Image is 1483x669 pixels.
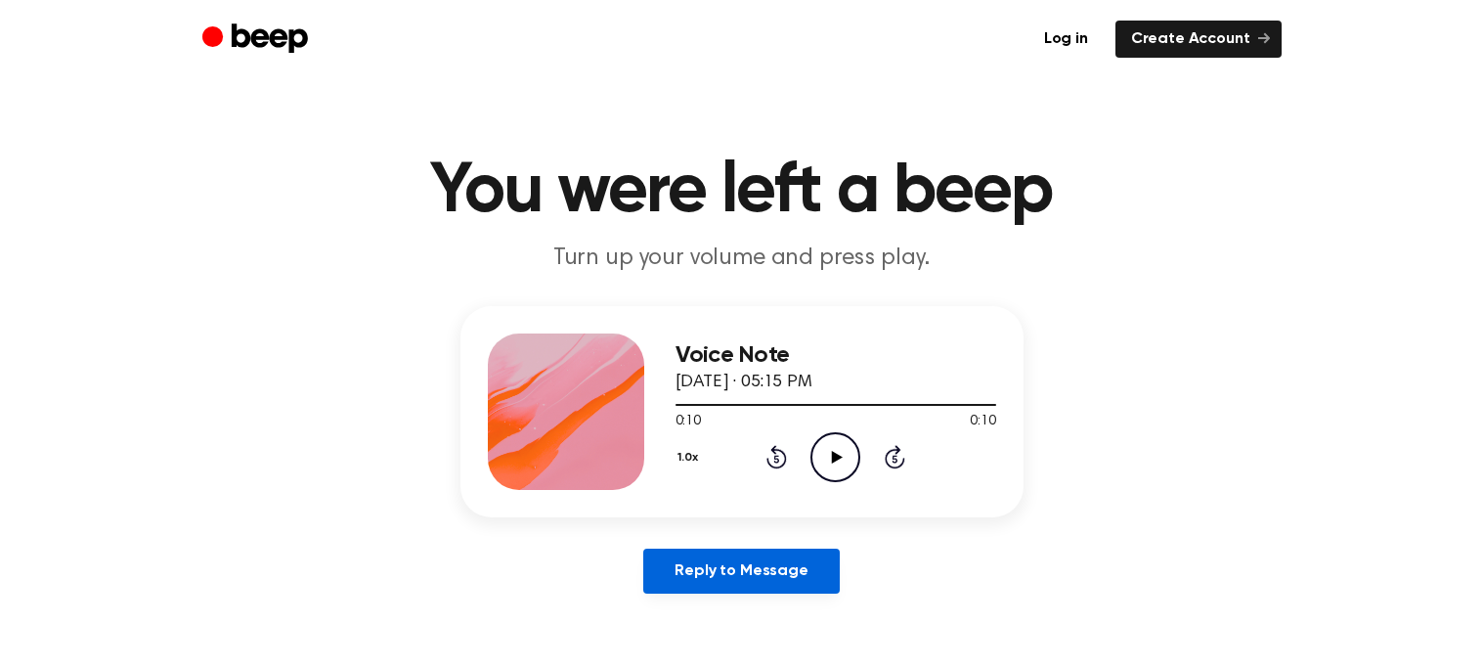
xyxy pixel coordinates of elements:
[676,412,701,432] span: 0:10
[676,374,812,391] span: [DATE] · 05:15 PM
[241,156,1243,227] h1: You were left a beep
[202,21,313,59] a: Beep
[1115,21,1282,58] a: Create Account
[367,243,1117,275] p: Turn up your volume and press play.
[676,441,706,474] button: 1.0x
[1028,21,1104,58] a: Log in
[970,412,995,432] span: 0:10
[676,342,996,369] h3: Voice Note
[643,549,839,594] a: Reply to Message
